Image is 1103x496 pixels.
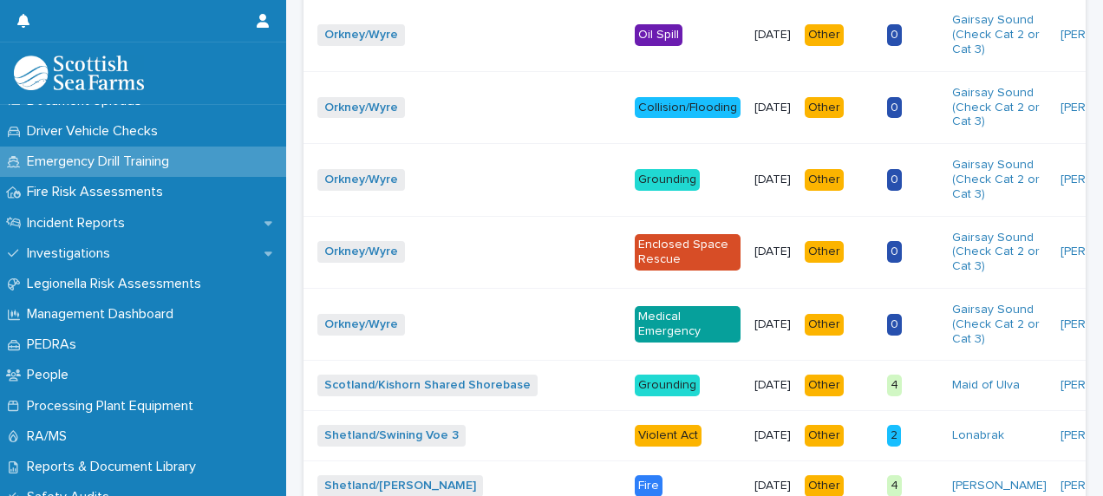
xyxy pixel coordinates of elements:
[754,378,791,393] p: [DATE]
[952,13,1047,56] a: Gairsay Sound (Check Cat 2 or Cat 3)
[635,425,702,447] div: Violent Act
[324,245,398,259] a: Orkney/Wyre
[20,306,187,323] p: Management Dashboard
[887,97,902,119] div: 0
[754,101,791,115] p: [DATE]
[887,24,902,46] div: 0
[887,241,902,263] div: 0
[754,173,791,187] p: [DATE]
[635,306,741,343] div: Medical Emergency
[324,428,459,443] a: Shetland/Swining Voe 3
[805,24,844,46] div: Other
[952,378,1020,393] a: Maid of Ulva
[20,215,139,232] p: Incident Reports
[20,336,90,353] p: PEDRAs
[805,241,844,263] div: Other
[805,97,844,119] div: Other
[754,479,791,493] p: [DATE]
[952,303,1047,346] a: Gairsay Sound (Check Cat 2 or Cat 3)
[20,398,207,414] p: Processing Plant Equipment
[20,276,215,292] p: Legionella Risk Assessments
[805,314,844,336] div: Other
[887,314,902,336] div: 0
[805,169,844,191] div: Other
[952,158,1047,201] a: Gairsay Sound (Check Cat 2 or Cat 3)
[20,245,124,262] p: Investigations
[805,425,844,447] div: Other
[754,245,791,259] p: [DATE]
[324,101,398,115] a: Orkney/Wyre
[754,28,791,42] p: [DATE]
[952,86,1047,129] a: Gairsay Sound (Check Cat 2 or Cat 3)
[887,425,901,447] div: 2
[635,97,741,119] div: Collision/Flooding
[324,28,398,42] a: Orkney/Wyre
[805,375,844,396] div: Other
[20,184,177,200] p: Fire Risk Assessments
[952,231,1047,274] a: Gairsay Sound (Check Cat 2 or Cat 3)
[635,234,741,271] div: Enclosed Space Rescue
[635,169,700,191] div: Grounding
[952,479,1047,493] a: [PERSON_NAME]
[20,123,172,140] p: Driver Vehicle Checks
[20,428,81,445] p: RA/MS
[324,173,398,187] a: Orkney/Wyre
[887,375,902,396] div: 4
[20,367,82,383] p: People
[324,479,476,493] a: Shetland/[PERSON_NAME]
[754,428,791,443] p: [DATE]
[20,153,183,170] p: Emergency Drill Training
[754,317,791,332] p: [DATE]
[635,375,700,396] div: Grounding
[324,378,531,393] a: Scotland/Kishorn Shared Shorebase
[20,459,210,475] p: Reports & Document Library
[635,24,682,46] div: Oil Spill
[14,55,144,90] img: bPIBxiqnSb2ggTQWdOVV
[952,428,1004,443] a: Lonabrak
[887,169,902,191] div: 0
[324,317,398,332] a: Orkney/Wyre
